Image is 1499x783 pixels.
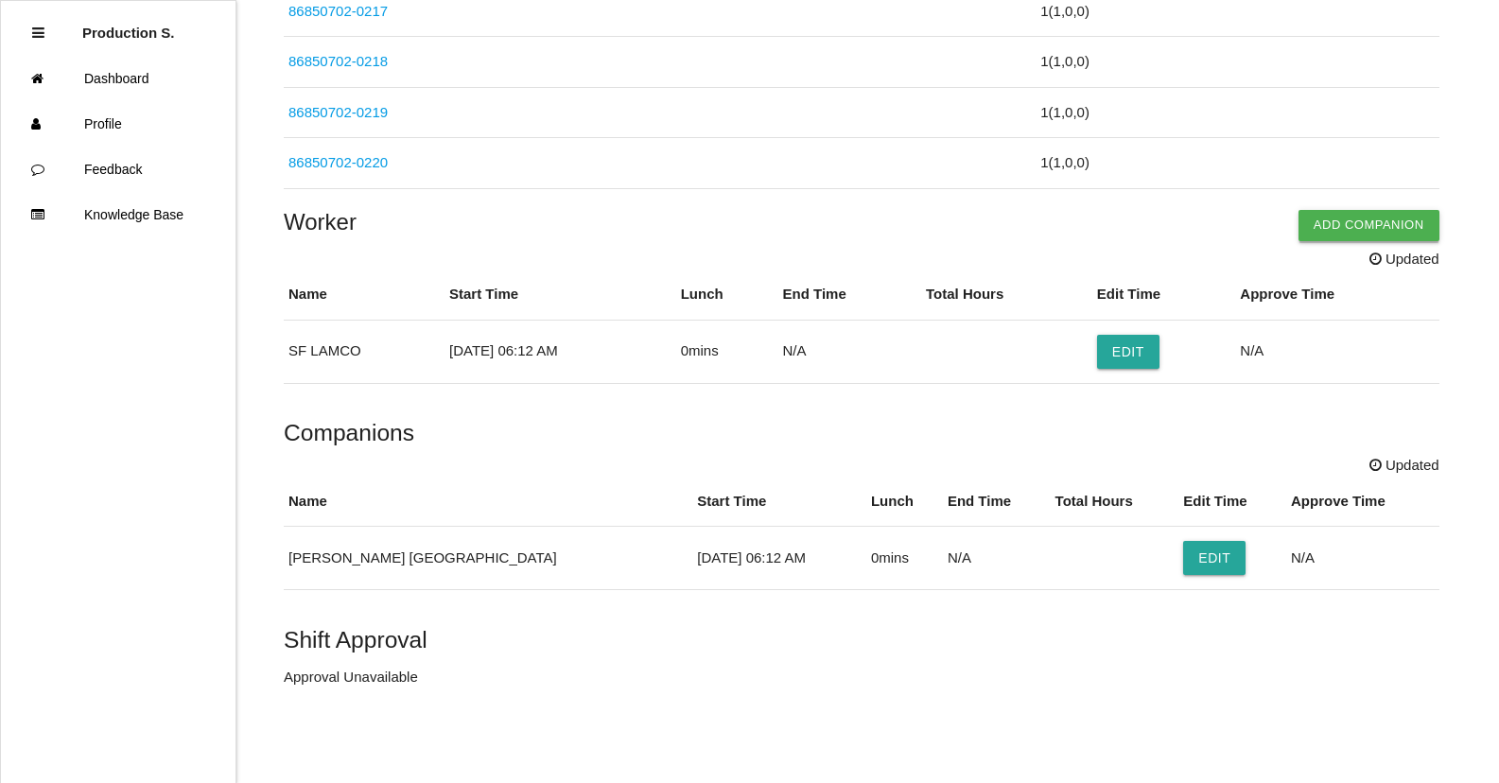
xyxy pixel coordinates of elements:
th: Name [284,270,444,320]
td: SF LAMCO [284,320,444,383]
th: Lunch [676,270,778,320]
td: [DATE] 06:12 AM [444,320,676,383]
a: Knowledge Base [1,192,235,237]
h5: Shift Approval [284,627,1439,652]
a: 86850702-0219 [288,104,388,120]
td: 0 mins [676,320,778,383]
th: End Time [778,270,921,320]
a: Dashboard [1,56,235,101]
a: 86850702-0220 [288,154,388,170]
button: Edit [1097,335,1159,369]
td: N/A [943,527,1051,590]
th: End Time [943,477,1051,527]
td: 0 mins [866,527,943,590]
span: Updated [1369,249,1439,270]
th: Approve Time [1235,270,1438,320]
p: Approval Unavailable [284,667,1439,688]
th: Name [284,477,692,527]
button: Add Companion [1299,210,1439,240]
th: Edit Time [1178,477,1286,527]
h4: Worker [284,210,1439,235]
td: 1 ( 1 , 0 , 0 ) [1036,87,1438,138]
td: N/A [1286,527,1439,590]
p: Production Shifts [82,10,175,41]
td: N/A [778,320,921,383]
td: 1 ( 1 , 0 , 0 ) [1036,138,1438,189]
th: Edit Time [1092,270,1235,320]
a: 86850702-0217 [288,3,388,19]
h5: Companions [284,420,1439,445]
th: Total Hours [1051,477,1179,527]
td: 1 ( 1 , 0 , 0 ) [1036,37,1438,88]
a: Feedback [1,147,235,192]
button: Edit [1183,541,1246,575]
span: Updated [1369,455,1439,477]
th: Start Time [692,477,866,527]
th: Start Time [444,270,676,320]
td: [PERSON_NAME] [GEOGRAPHIC_DATA] [284,527,692,590]
div: Close [32,10,44,56]
th: Approve Time [1286,477,1439,527]
th: Lunch [866,477,943,527]
a: Profile [1,101,235,147]
a: 86850702-0218 [288,53,388,69]
td: [DATE] 06:12 AM [692,527,866,590]
th: Total Hours [921,270,1092,320]
td: N/A [1235,320,1438,383]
